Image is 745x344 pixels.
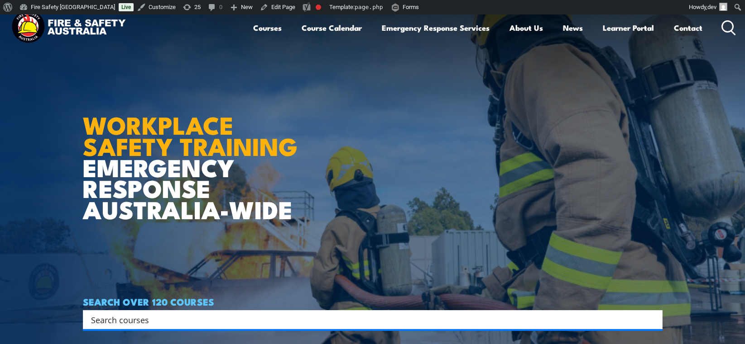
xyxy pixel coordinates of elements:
[674,16,702,40] a: Contact
[91,313,643,326] input: Search input
[382,16,490,40] a: Emergency Response Services
[83,297,663,306] h4: SEARCH OVER 120 COURSES
[707,4,716,10] span: dev
[119,3,134,11] a: Live
[316,5,321,10] div: Needs improvement
[355,4,383,10] span: page.php
[83,91,304,220] h1: EMERGENCY RESPONSE AUSTRALIA-WIDE
[603,16,654,40] a: Learner Portal
[302,16,362,40] a: Course Calendar
[83,105,298,164] strong: WORKPLACE SAFETY TRAINING
[93,313,644,326] form: Search form
[253,16,282,40] a: Courses
[647,313,659,326] button: Search magnifier button
[563,16,583,40] a: News
[509,16,543,40] a: About Us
